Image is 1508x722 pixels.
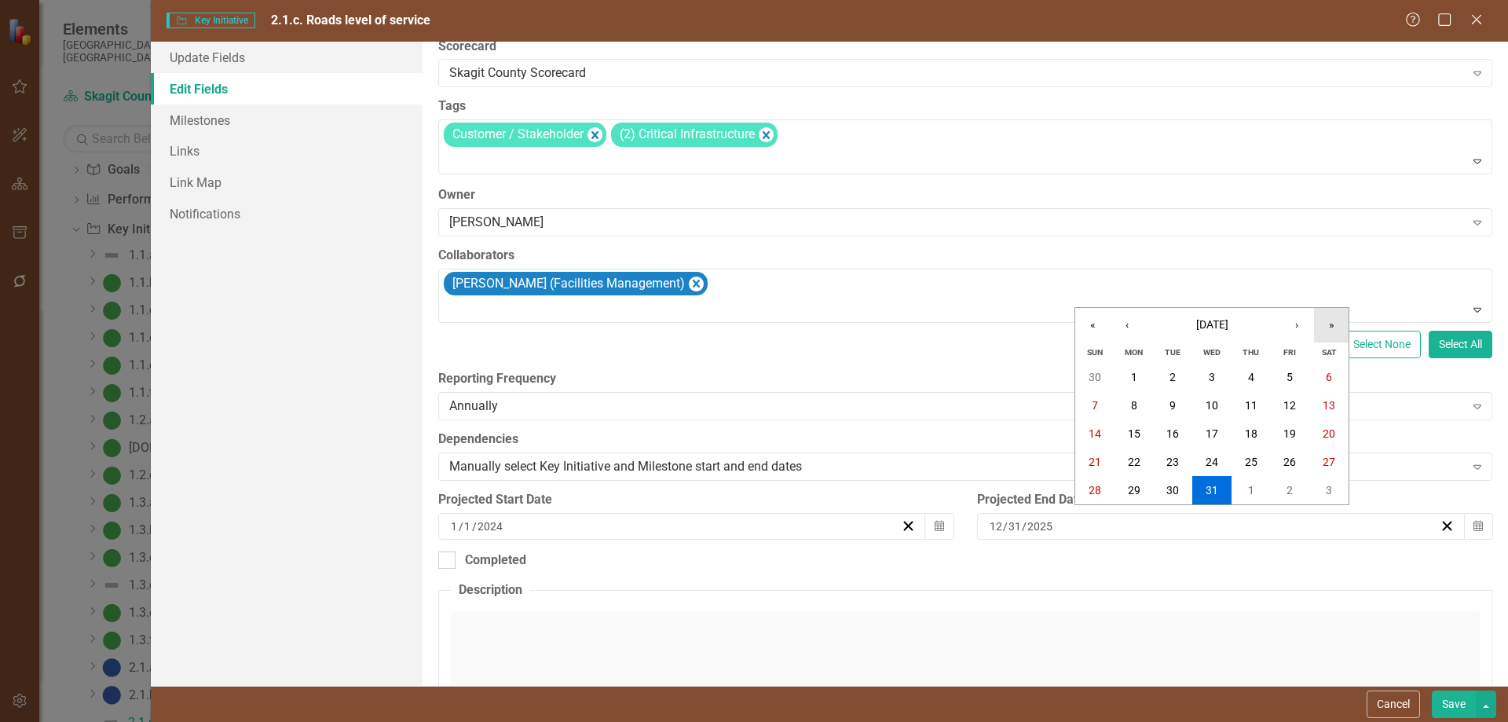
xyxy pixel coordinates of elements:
button: December 18, 2025 [1232,420,1271,448]
abbr: December 26, 2025 [1283,456,1296,468]
abbr: December 13, 2025 [1323,399,1335,412]
input: yyyy [1027,519,1053,534]
button: January 2, 2026 [1271,476,1310,504]
button: Cancel [1367,691,1420,718]
abbr: January 1, 2026 [1248,484,1254,497]
abbr: December 29, 2025 [1128,484,1140,497]
abbr: December 9, 2025 [1169,399,1176,412]
button: « [1075,308,1110,343]
abbr: December 18, 2025 [1245,427,1257,440]
button: December 30, 2025 [1153,476,1192,504]
abbr: December 21, 2025 [1089,456,1101,468]
a: Milestones [151,104,423,136]
a: Update Fields [151,42,423,73]
button: December 3, 2025 [1192,363,1232,391]
abbr: December 3, 2025 [1209,371,1215,383]
span: / [1003,519,1008,533]
button: › [1279,308,1314,343]
button: December 28, 2025 [1075,476,1115,504]
button: December 2, 2025 [1153,363,1192,391]
button: December 23, 2025 [1153,448,1192,476]
a: Links [151,135,423,167]
label: Reporting Frequency [438,370,1492,388]
button: December 9, 2025 [1153,391,1192,420]
div: [PERSON_NAME] (Facilities Management) [448,273,687,295]
button: January 1, 2026 [1232,476,1271,504]
abbr: December 25, 2025 [1245,456,1257,468]
abbr: December 7, 2025 [1092,399,1098,412]
button: December 21, 2025 [1075,448,1115,476]
label: Tags [438,97,1492,115]
span: / [1022,519,1027,533]
abbr: December 6, 2025 [1326,371,1332,383]
button: » [1314,308,1349,343]
abbr: December 15, 2025 [1128,427,1140,440]
button: December 5, 2025 [1271,363,1310,391]
button: December 16, 2025 [1153,420,1192,448]
a: Notifications [151,198,423,229]
abbr: Wednesday [1203,347,1221,357]
span: / [459,519,463,533]
abbr: December 4, 2025 [1248,371,1254,383]
button: December 22, 2025 [1115,448,1154,476]
abbr: December 28, 2025 [1089,484,1101,497]
abbr: December 17, 2025 [1206,427,1218,440]
button: December 13, 2025 [1309,391,1349,420]
input: dd [1008,519,1022,534]
abbr: December 30, 2025 [1166,484,1179,497]
button: ‹ [1110,308,1144,343]
abbr: December 24, 2025 [1206,456,1218,468]
abbr: December 1, 2025 [1131,371,1137,383]
span: [DATE] [1196,318,1228,331]
abbr: December 20, 2025 [1323,427,1335,440]
button: December 27, 2025 [1309,448,1349,476]
button: [DATE] [1144,308,1279,343]
div: Remove Ken Hansen (Facilities Management) [689,277,704,291]
abbr: December 23, 2025 [1166,456,1179,468]
abbr: Sunday [1087,347,1103,357]
button: December 24, 2025 [1192,448,1232,476]
abbr: December 27, 2025 [1323,456,1335,468]
abbr: November 30, 2025 [1089,371,1101,383]
button: Select None [1343,331,1421,358]
label: Owner [438,186,1492,204]
button: December 11, 2025 [1232,391,1271,420]
button: December 7, 2025 [1075,391,1115,420]
button: January 3, 2026 [1309,476,1349,504]
abbr: Friday [1283,347,1296,357]
div: Projected Start Date [438,491,953,509]
abbr: December 8, 2025 [1131,399,1137,412]
div: Projected End Date [977,491,1492,509]
abbr: December 31, 2025 [1206,484,1218,497]
span: Key Initiative [167,13,255,28]
button: December 14, 2025 [1075,420,1115,448]
button: December 1, 2025 [1115,363,1154,391]
button: December 8, 2025 [1115,391,1154,420]
button: December 17, 2025 [1192,420,1232,448]
button: Select All [1429,331,1492,358]
span: / [472,519,477,533]
label: Collaborators [438,247,1492,265]
button: December 4, 2025 [1232,363,1271,391]
div: Completed [465,552,526,570]
button: December 26, 2025 [1271,448,1310,476]
abbr: December 12, 2025 [1283,399,1296,412]
span: 2.1.c. Roads level of service [271,13,430,27]
button: December 15, 2025 [1115,420,1154,448]
abbr: December 11, 2025 [1245,399,1257,412]
button: December 6, 2025 [1309,363,1349,391]
abbr: January 3, 2026 [1326,484,1332,497]
button: December 10, 2025 [1192,391,1232,420]
div: [PERSON_NAME] [449,213,1465,231]
abbr: December 16, 2025 [1166,427,1179,440]
abbr: Thursday [1243,347,1259,357]
button: December 20, 2025 [1309,420,1349,448]
span: Customer / Stakeholder [452,126,584,141]
button: December 31, 2025 [1192,476,1232,504]
div: Manually select Key Initiative and Milestone start and end dates [449,458,1465,476]
button: December 29, 2025 [1115,476,1154,504]
button: December 19, 2025 [1271,420,1310,448]
button: November 30, 2025 [1075,363,1115,391]
abbr: December 2, 2025 [1169,371,1176,383]
abbr: December 14, 2025 [1089,427,1101,440]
